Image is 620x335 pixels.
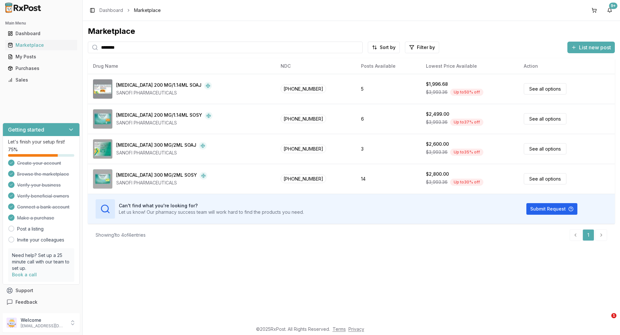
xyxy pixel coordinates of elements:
p: Welcome [21,317,66,323]
a: Marketplace [5,39,77,51]
a: See all options [524,173,566,184]
button: Marketplace [3,40,80,50]
span: $3,993.36 [426,179,448,185]
div: Purchases [8,65,75,72]
th: Action [519,58,615,74]
button: Purchases [3,63,80,74]
p: Need help? Set up a 25 minute call with our team to set up. [12,252,70,271]
div: My Posts [8,54,75,60]
a: See all options [524,113,566,124]
div: Up to 30 % off [450,179,483,186]
div: SANOFI PHARMACEUTICALS [116,150,207,156]
span: [PHONE_NUMBER] [281,174,326,183]
span: 75 % [8,146,18,153]
img: RxPost Logo [3,3,44,13]
div: [MEDICAL_DATA] 200 MG/1.14ML SOSY [116,112,202,120]
img: Dupixent 300 MG/2ML SOSY [93,169,112,189]
span: Verify beneficial owners [17,193,69,199]
a: See all options [524,143,566,154]
button: Feedback [3,296,80,308]
th: NDC [275,58,356,74]
div: $2,800.00 [426,171,449,177]
h3: Getting started [8,126,44,133]
div: Marketplace [8,42,75,48]
h2: Main Menu [5,21,77,26]
a: My Posts [5,51,77,63]
button: Dashboard [3,28,80,39]
span: Connect a bank account [17,204,69,210]
span: 1 [611,313,616,318]
div: 9+ [609,3,617,9]
div: [MEDICAL_DATA] 300 MG/2ML SOSY [116,172,197,180]
img: Dupixent 300 MG/2ML SOAJ [93,139,112,159]
a: Invite your colleagues [17,237,64,243]
a: Book a call [12,272,37,277]
div: SANOFI PHARMACEUTICALS [116,180,207,186]
span: Verify your business [17,182,61,188]
div: SANOFI PHARMACEUTICALS [116,120,212,126]
p: Let's finish your setup first! [8,139,74,145]
iframe: Intercom live chat [598,313,614,329]
button: Sort by [368,42,400,53]
span: [PHONE_NUMBER] [281,84,326,93]
span: $3,993.36 [426,89,448,95]
a: 1 [583,229,594,241]
div: Sales [8,77,75,83]
a: Post a listing [17,226,44,232]
img: Dupixent 200 MG/1.14ML SOAJ [93,79,112,99]
div: Up to 50 % off [450,89,483,96]
div: $1,996.68 [426,81,448,87]
div: Up to 37 % off [450,119,483,126]
button: 9+ [604,5,615,15]
div: SANOFI PHARMACEUTICALS [116,90,212,96]
span: Marketplace [134,7,161,14]
td: 14 [356,164,421,194]
img: User avatar [6,318,17,328]
div: Marketplace [88,26,615,36]
button: Filter by [405,42,439,53]
h3: Can't find what you're looking for? [119,202,304,209]
a: See all options [524,83,566,94]
button: Submit Request [526,203,577,215]
button: Support [3,285,80,296]
span: Make a purchase [17,215,54,221]
td: 5 [356,74,421,104]
span: [PHONE_NUMBER] [281,144,326,153]
th: Drug Name [88,58,275,74]
div: Up to 35 % off [450,149,483,156]
span: [PHONE_NUMBER] [281,114,326,123]
p: Let us know! Our pharmacy success team will work hard to find the products you need. [119,209,304,215]
td: 3 [356,134,421,164]
div: [MEDICAL_DATA] 200 MG/1.14ML SOAJ [116,82,201,90]
td: 6 [356,104,421,134]
div: Dashboard [8,30,75,37]
th: Posts Available [356,58,421,74]
button: My Posts [3,52,80,62]
span: Create your account [17,160,61,166]
nav: breadcrumb [99,7,161,14]
a: Purchases [5,63,77,74]
span: Filter by [417,44,435,51]
div: Showing 1 to 4 of 4 entries [96,232,146,238]
a: Privacy [348,326,364,332]
a: Dashboard [5,28,77,39]
div: $2,600.00 [426,141,449,147]
img: Dupixent 200 MG/1.14ML SOSY [93,109,112,129]
a: Sales [5,74,77,86]
span: Feedback [15,299,37,305]
span: List new post [579,44,611,51]
div: $2,499.00 [426,111,449,117]
button: Sales [3,75,80,85]
div: [MEDICAL_DATA] 300 MG/2ML SOAJ [116,142,196,150]
span: Browse the marketplace [17,171,69,177]
span: $3,993.36 [426,119,448,125]
button: List new post [567,42,615,53]
span: Sort by [380,44,396,51]
a: List new post [567,45,615,51]
a: Dashboard [99,7,123,14]
th: Lowest Price Available [421,58,519,74]
span: $3,993.36 [426,149,448,155]
nav: pagination [570,229,607,241]
a: Terms [333,326,346,332]
p: [EMAIL_ADDRESS][DOMAIN_NAME] [21,323,66,329]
